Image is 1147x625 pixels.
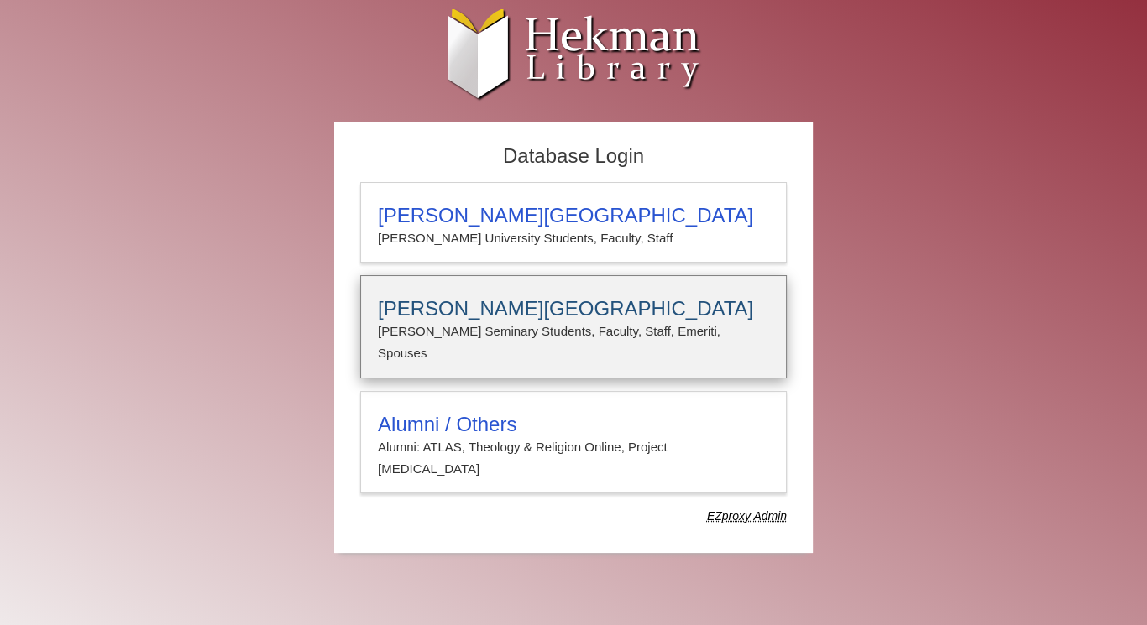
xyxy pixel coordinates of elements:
dfn: Use Alumni login [707,509,787,523]
summary: Alumni / OthersAlumni: ATLAS, Theology & Religion Online, Project [MEDICAL_DATA] [378,413,769,481]
a: [PERSON_NAME][GEOGRAPHIC_DATA][PERSON_NAME] University Students, Faculty, Staff [360,182,787,263]
p: [PERSON_NAME] University Students, Faculty, Staff [378,227,769,249]
p: Alumni: ATLAS, Theology & Religion Online, Project [MEDICAL_DATA] [378,436,769,481]
h2: Database Login [352,139,795,174]
h3: [PERSON_NAME][GEOGRAPHIC_DATA] [378,204,769,227]
h3: Alumni / Others [378,413,769,436]
p: [PERSON_NAME] Seminary Students, Faculty, Staff, Emeriti, Spouses [378,320,769,365]
a: [PERSON_NAME][GEOGRAPHIC_DATA][PERSON_NAME] Seminary Students, Faculty, Staff, Emeriti, Spouses [360,275,787,378]
h3: [PERSON_NAME][GEOGRAPHIC_DATA] [378,297,769,320]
